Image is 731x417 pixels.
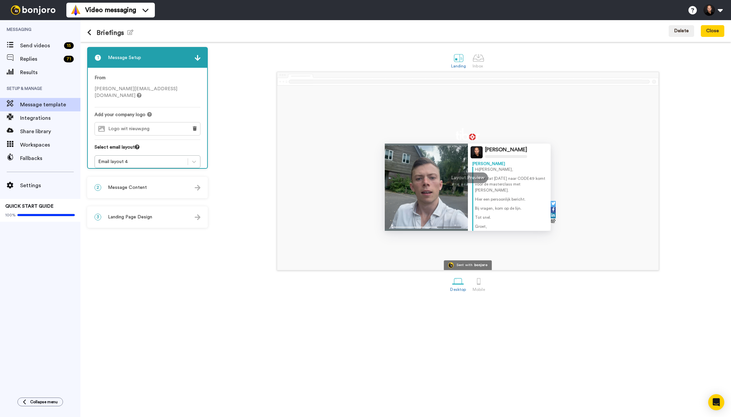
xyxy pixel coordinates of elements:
[95,54,101,61] span: 1
[475,167,547,172] p: Hi [PERSON_NAME] ,
[20,68,80,76] span: Results
[472,161,547,167] div: [PERSON_NAME]
[701,25,724,37] button: Close
[95,184,101,191] span: 2
[469,49,488,72] a: Inbox
[95,87,177,98] span: [PERSON_NAME][EMAIL_ADDRESS][DOMAIN_NAME]
[475,197,547,202] p: Hier een persoonlijk bericht.
[456,128,479,140] img: 734bbce6-7fe6-4902-9ff5-33bab4a4fc24
[669,25,694,37] button: Delete
[108,184,147,191] span: Message Content
[485,147,527,153] div: [PERSON_NAME]
[195,185,200,191] img: arrow.svg
[451,64,466,68] div: Landing
[708,394,724,410] div: Open Intercom Messenger
[473,64,484,68] div: Inbox
[108,214,152,220] span: Landing Page Design
[195,214,200,220] img: arrow.svg
[20,101,80,109] span: Message template
[8,5,58,15] img: bj-logo-header-white.svg
[5,204,54,209] span: QUICK START GUIDE
[95,74,106,82] label: From
[475,215,547,220] p: Tot snel.
[20,154,80,162] span: Fallbacks
[64,42,74,49] div: 15
[474,263,487,267] div: bonjoro
[20,181,80,190] span: Settings
[87,177,208,198] div: 2Message Content
[95,111,145,118] span: Add your company logo
[70,5,81,15] img: vm-color.svg
[450,287,466,292] div: Desktop
[87,29,133,37] h1: Briefings
[469,272,488,295] a: Mobile
[20,42,61,50] span: Send videos
[95,144,200,155] div: Select email layout
[475,206,547,211] p: Bij vragen, kom op de lijn.
[20,55,61,63] span: Replies
[448,172,488,183] div: Layout Preview
[30,399,58,405] span: Collapse menu
[108,126,153,132] span: Logo wit nieuw.png
[20,141,80,149] span: Workspaces
[64,56,74,62] div: 71
[87,206,208,228] div: 3Landing Page Design
[108,54,141,61] span: Message Setup
[5,212,16,218] span: 100%
[98,158,184,165] div: Email layout 4
[17,398,63,406] button: Collapse menu
[20,114,80,122] span: Integrations
[447,272,469,295] a: Desktop
[473,287,485,292] div: Mobile
[475,224,547,229] p: Groet,
[195,55,200,61] img: arrow.svg
[456,263,473,267] div: Sent with
[448,49,470,72] a: Landing
[448,262,454,268] img: Bonjoro Logo
[95,214,101,220] span: 3
[85,5,136,15] span: Video messaging
[385,221,468,231] img: player-controls-full.svg
[471,146,483,158] img: Profile Image
[475,176,547,193] p: Super dat [DATE] naar CODE49 komt voor de masterclass met [PERSON_NAME].
[20,127,80,136] span: Share library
